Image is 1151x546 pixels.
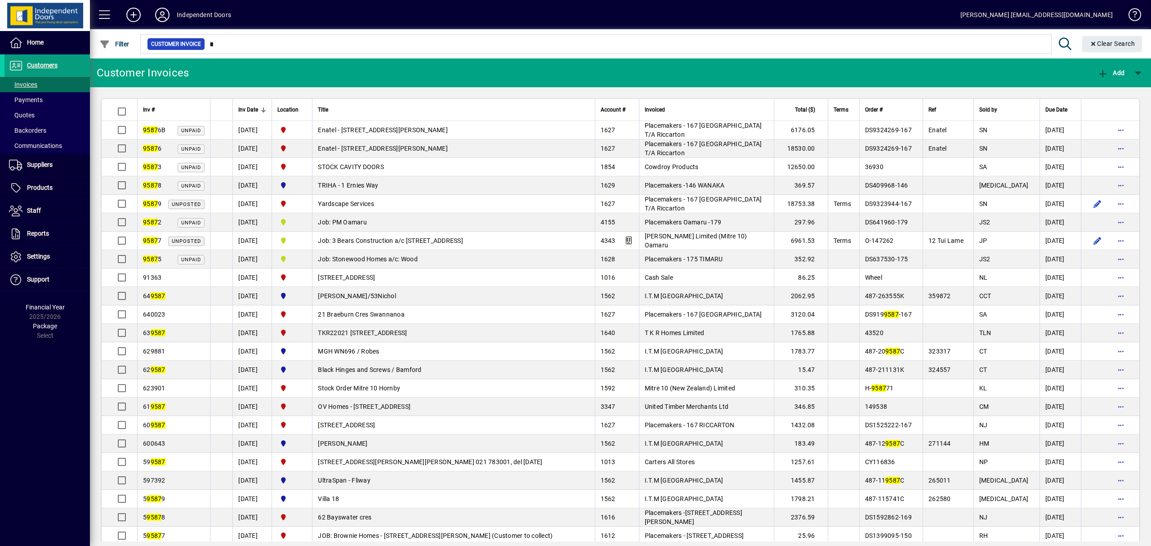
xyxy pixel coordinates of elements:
em: 9587 [143,219,158,226]
em: 9587 [143,200,158,207]
span: Enatel [928,126,947,134]
span: United Timber Merchants Ltd [645,403,729,410]
span: Enatel - [STREET_ADDRESS][PERSON_NAME] [318,126,448,134]
span: 8 [143,182,161,189]
span: Timaru [277,217,307,227]
span: 2 [143,219,161,226]
span: Placemakers - 175 TIMARU [645,255,723,263]
em: 9587 [151,366,165,373]
td: 183.49 [774,434,828,453]
a: Staff [4,200,90,222]
span: Placemakers - 167 [GEOGRAPHIC_DATA] [645,311,762,318]
span: Payments [9,96,43,103]
span: 6B [143,126,166,134]
td: [DATE] [232,139,272,158]
a: Communications [4,138,90,153]
a: Invoices [4,77,90,92]
span: 359872 [928,292,951,300]
span: CCT [979,292,991,300]
td: [DATE] [232,158,272,176]
span: O-147262 [865,237,894,244]
span: DS641960-179 [865,219,908,226]
span: T K R Homes Limited [645,329,705,336]
span: 63 [143,329,165,336]
span: Placemakers Oamaru -179 [645,219,722,226]
span: SN [979,145,988,152]
span: Christchurch [277,309,307,319]
td: 6961.53 [774,232,828,250]
span: TKR22021 [STREET_ADDRESS] [318,329,407,336]
span: Financial Year [26,304,65,311]
span: Christchurch [277,328,307,338]
span: Support [27,276,49,283]
span: Ref [928,105,936,115]
span: Job: 3 Bears Construction a/c [STREET_ADDRESS] [318,237,463,244]
td: [DATE] [1039,213,1081,232]
span: I.T.M [GEOGRAPHIC_DATA] [645,292,723,300]
td: [DATE] [232,379,272,398]
button: More options [1114,363,1128,377]
span: CT [979,366,987,373]
span: 1627 [601,311,616,318]
span: 12 Tui Lame [928,237,964,244]
span: Communications [9,142,62,149]
span: Cromwell Central Otago [277,291,307,301]
td: [DATE] [1039,232,1081,250]
a: Quotes [4,107,90,123]
span: 1627 [601,200,616,207]
span: JS2 [979,219,990,226]
td: [DATE] [1039,269,1081,287]
span: 1016 [601,274,616,281]
button: More options [1114,141,1128,156]
em: 9587 [871,385,886,392]
td: [DATE] [1039,287,1081,305]
span: 62 [143,366,165,373]
button: More options [1114,455,1128,469]
button: Clear [1082,36,1142,52]
span: [PERSON_NAME] Limited (Mitre 10) Oamaru [645,233,747,249]
span: 640023 [143,311,165,318]
button: More options [1114,418,1128,432]
span: CT [979,348,987,355]
span: DS9324269-167 [865,145,912,152]
span: Cowdroy Products [645,163,699,170]
button: More options [1114,399,1128,414]
span: Job: PM Oamaru [318,219,367,226]
td: 3120.04 [774,305,828,324]
td: 369.57 [774,176,828,195]
em: 9587 [143,145,158,152]
span: Staff [27,207,41,214]
span: 1562 [601,366,616,373]
td: [DATE] [232,176,272,195]
span: 4343 [601,237,616,244]
td: [DATE] [1039,398,1081,416]
span: 324557 [928,366,951,373]
a: Settings [4,246,90,268]
button: More options [1114,123,1128,137]
button: Filter [97,36,132,52]
span: Unpaid [181,146,201,152]
button: More options [1114,197,1128,211]
a: Support [4,269,90,291]
span: 60 [143,421,165,429]
div: [PERSON_NAME] [EMAIL_ADDRESS][DOMAIN_NAME] [960,8,1113,22]
span: 1627 [601,126,616,134]
span: 1592 [601,385,616,392]
span: 6 [143,145,161,152]
em: 9587 [143,237,158,244]
td: [DATE] [232,434,272,453]
span: Backorders [9,127,46,134]
span: [STREET_ADDRESS] [318,274,375,281]
span: I.T.M [GEOGRAPHIC_DATA] [645,348,723,355]
td: [DATE] [1039,324,1081,342]
td: [DATE] [1039,305,1081,324]
td: 18530.00 [774,139,828,158]
span: Placemakers - 167 [GEOGRAPHIC_DATA] T/A Riccarton [645,122,762,138]
span: 91363 [143,274,161,281]
span: Home [27,39,44,46]
a: Products [4,177,90,199]
td: 352.92 [774,250,828,269]
button: Edit [1090,233,1105,248]
button: More options [1114,510,1128,524]
span: 629881 [143,348,165,355]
